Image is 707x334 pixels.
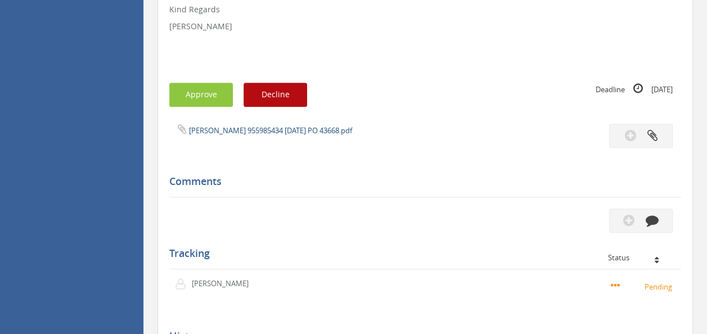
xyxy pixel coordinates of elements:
[169,21,681,32] p: [PERSON_NAME]
[169,176,673,187] h5: Comments
[611,280,676,292] small: Pending
[169,4,681,15] p: Kind Regards
[175,278,192,290] img: user-icon.png
[192,278,256,289] p: [PERSON_NAME]
[169,83,233,107] button: Approve
[608,254,673,261] div: Status
[189,125,352,136] a: [PERSON_NAME] 955985434 [DATE] PO 43668.pdf
[596,83,673,95] small: Deadline [DATE]
[244,83,307,107] button: Decline
[169,248,673,259] h5: Tracking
